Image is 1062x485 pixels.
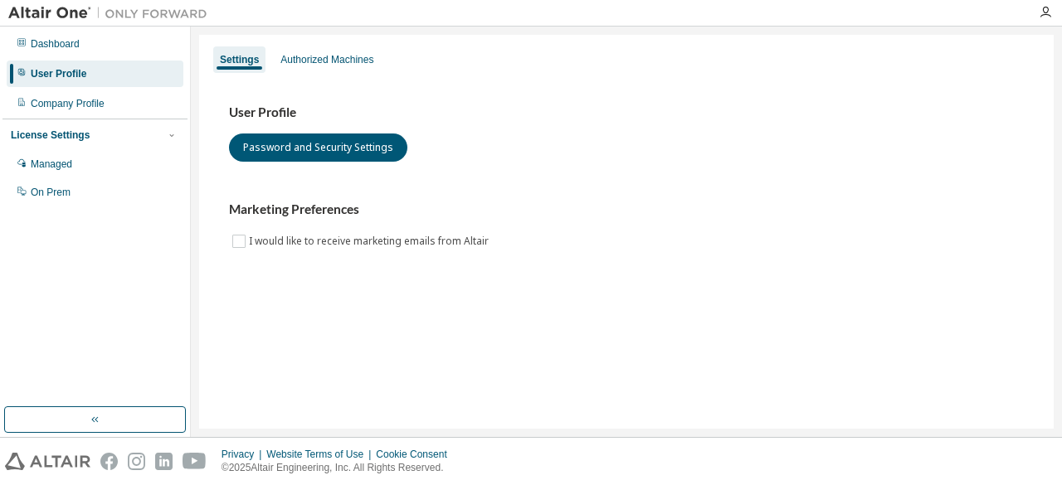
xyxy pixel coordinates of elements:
[222,461,457,475] p: © 2025 Altair Engineering, Inc. All Rights Reserved.
[100,453,118,470] img: facebook.svg
[249,231,492,251] label: I would like to receive marketing emails from Altair
[11,129,90,142] div: License Settings
[5,453,90,470] img: altair_logo.svg
[229,201,1024,218] h3: Marketing Preferences
[31,67,86,80] div: User Profile
[280,53,373,66] div: Authorized Machines
[183,453,207,470] img: youtube.svg
[128,453,145,470] img: instagram.svg
[31,37,80,51] div: Dashboard
[155,453,173,470] img: linkedin.svg
[31,186,71,199] div: On Prem
[229,104,1024,121] h3: User Profile
[31,97,105,110] div: Company Profile
[8,5,216,22] img: Altair One
[266,448,376,461] div: Website Terms of Use
[222,448,266,461] div: Privacy
[229,133,407,162] button: Password and Security Settings
[376,448,456,461] div: Cookie Consent
[220,53,259,66] div: Settings
[31,158,72,171] div: Managed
